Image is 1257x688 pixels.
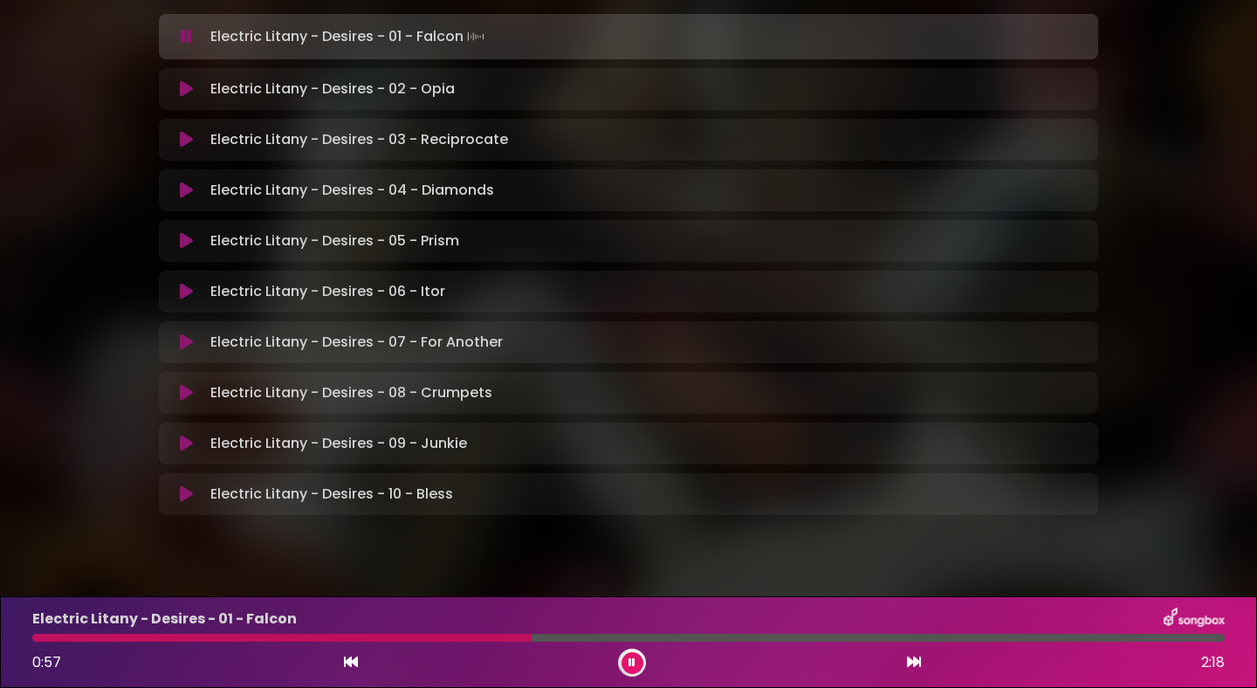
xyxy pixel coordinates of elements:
p: Electric Litany - Desires - 05 - Prism [210,230,459,251]
p: Electric Litany - Desires - 04 - Diamonds [210,180,494,201]
p: Electric Litany - Desires - 10 - Bless [210,484,453,505]
p: Electric Litany - Desires - 02 - Opia [210,79,455,100]
p: Electric Litany - Desires - 09 - Junkie [210,433,467,454]
img: waveform4.gif [464,24,488,49]
p: Electric Litany - Desires - 07 - For Another [210,332,503,353]
p: Electric Litany - Desires - 01 - Falcon [210,24,488,49]
p: Electric Litany - Desires - 08 - Crumpets [210,382,492,403]
p: Electric Litany - Desires - 03 - Reciprocate [210,129,508,150]
p: Electric Litany - Desires - 06 - Itor [210,281,445,302]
